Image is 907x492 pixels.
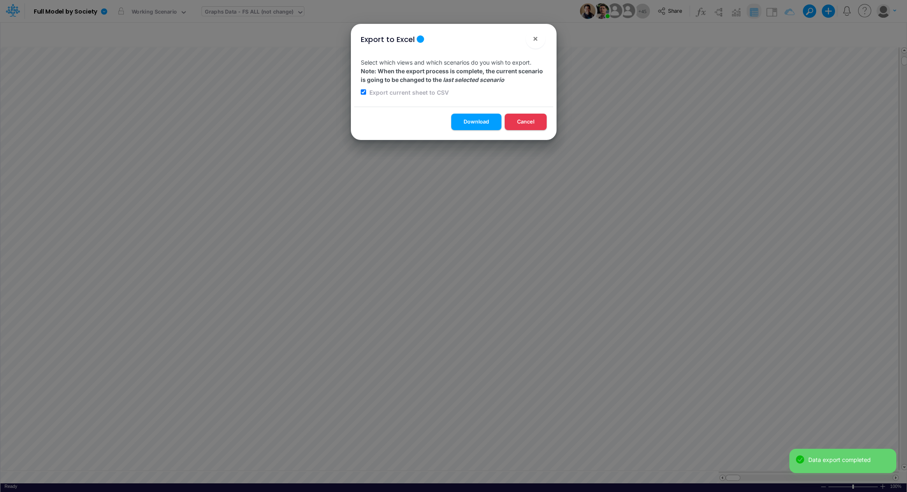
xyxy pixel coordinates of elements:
[505,114,547,130] button: Cancel
[526,29,545,49] button: Close
[451,114,501,130] button: Download
[361,34,415,45] div: Export to Excel
[368,88,449,97] label: Export current sheet to CSV
[443,76,504,83] em: last selected scenario
[354,51,553,107] div: Select which views and which scenarios do you wish to export.
[808,455,890,464] div: Data export completed
[533,33,538,43] span: ×
[417,35,424,43] div: Tooltip anchor
[361,68,543,83] strong: Note: When the export process is complete, the current scenario is going to be changed to the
